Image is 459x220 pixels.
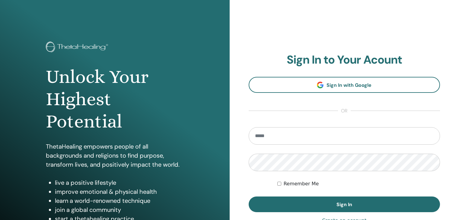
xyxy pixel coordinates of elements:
h1: Unlock Your Highest Potential [46,66,184,133]
li: learn a world-renowned technique [55,196,184,205]
p: ThetaHealing empowers people of all backgrounds and religions to find purpose, transform lives, a... [46,142,184,169]
li: improve emotional & physical health [55,187,184,196]
span: or [338,107,351,115]
button: Sign In [249,196,440,212]
div: Keep me authenticated indefinitely or until I manually logout [277,180,440,187]
label: Remember Me [284,180,319,187]
a: Sign In with Google [249,77,440,93]
span: Sign In [336,201,352,208]
span: Sign In with Google [327,82,371,88]
li: live a positive lifestyle [55,178,184,187]
h2: Sign In to Your Acount [249,53,440,67]
li: join a global community [55,205,184,214]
